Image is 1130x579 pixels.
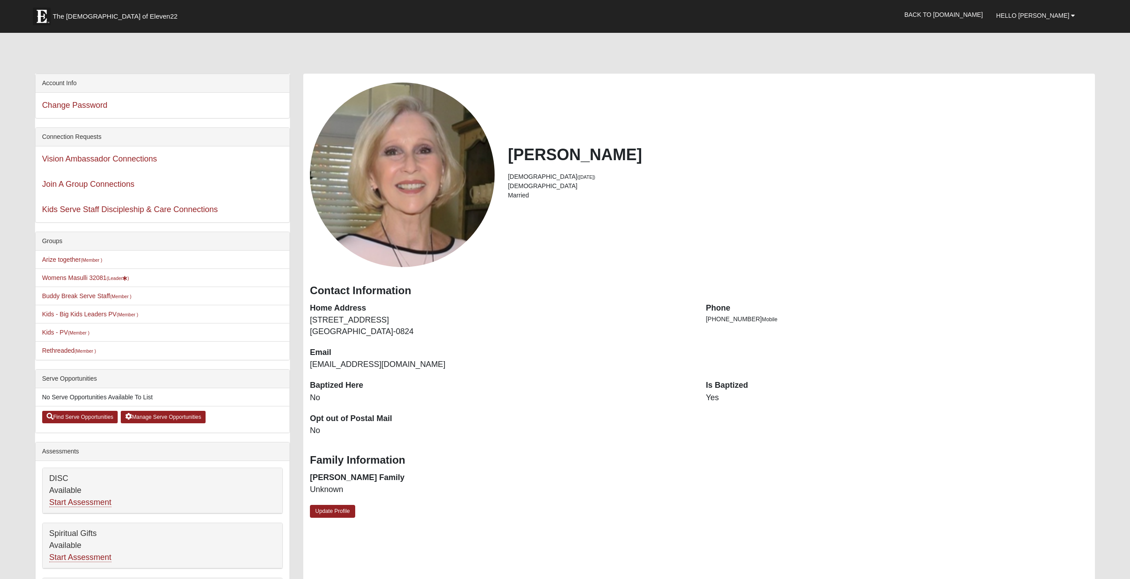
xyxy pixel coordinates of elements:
[762,316,777,323] span: Mobile
[49,553,111,562] a: Start Assessment
[310,315,693,337] dd: [STREET_ADDRESS] [GEOGRAPHIC_DATA]-0824
[42,180,135,189] a: Join A Group Connections
[990,4,1082,27] a: Hello [PERSON_NAME]
[42,347,96,354] a: Rethreaded(Member )
[36,74,289,93] div: Account Info
[310,359,693,370] dd: [EMAIL_ADDRESS][DOMAIN_NAME]
[898,4,990,26] a: Back to [DOMAIN_NAME]
[310,413,693,425] dt: Opt out of Postal Mail
[36,232,289,251] div: Groups
[310,472,693,484] dt: [PERSON_NAME] Family
[310,454,1088,467] h3: Family Information
[42,292,131,299] a: Buddy Break Serve Staff(Member )
[42,311,139,318] a: Kids - Big Kids Leaders PV(Member )
[43,468,282,513] div: DISC Available
[42,411,118,423] a: Find Serve Opportunities
[310,392,693,404] dd: No
[33,8,51,25] img: Eleven22 logo
[42,101,107,110] a: Change Password
[310,303,693,314] dt: Home Address
[706,392,1089,404] dd: Yes
[310,83,495,267] a: View Fullsize Photo
[68,330,89,335] small: (Member )
[36,370,289,388] div: Serve Opportunities
[508,145,1088,164] h2: [PERSON_NAME]
[310,347,693,358] dt: Email
[310,425,693,437] dd: No
[508,191,1088,200] li: Married
[121,411,206,423] a: Manage Serve Opportunities
[42,154,157,163] a: Vision Ambassador Connections
[36,388,289,406] li: No Serve Opportunities Available To List
[117,312,138,317] small: (Member )
[42,274,129,281] a: Womens Masulli 32081(Leader)
[310,284,1088,297] h3: Contact Information
[43,523,282,568] div: Spiritual Gifts Available
[36,128,289,146] div: Connection Requests
[578,174,595,180] small: ([DATE])
[28,3,206,25] a: The [DEMOGRAPHIC_DATA] of Eleven22
[107,276,129,281] small: (Leader )
[53,12,178,21] span: The [DEMOGRAPHIC_DATA] of Eleven22
[310,380,693,391] dt: Baptized Here
[36,442,289,461] div: Assessments
[508,181,1088,191] li: [DEMOGRAPHIC_DATA]
[706,315,1089,324] li: [PHONE_NUMBER]
[508,172,1088,181] li: [DEMOGRAPHIC_DATA]
[42,256,103,263] a: Arize together(Member )
[49,498,111,507] a: Start Assessment
[110,294,131,299] small: (Member )
[310,505,355,518] a: Update Profile
[75,348,96,354] small: (Member )
[706,380,1089,391] dt: Is Baptized
[42,329,90,336] a: Kids - PV(Member )
[996,12,1070,19] span: Hello [PERSON_NAME]
[310,484,693,496] dd: Unknown
[706,303,1089,314] dt: Phone
[42,205,218,214] a: Kids Serve Staff Discipleship & Care Connections
[81,257,102,263] small: (Member )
